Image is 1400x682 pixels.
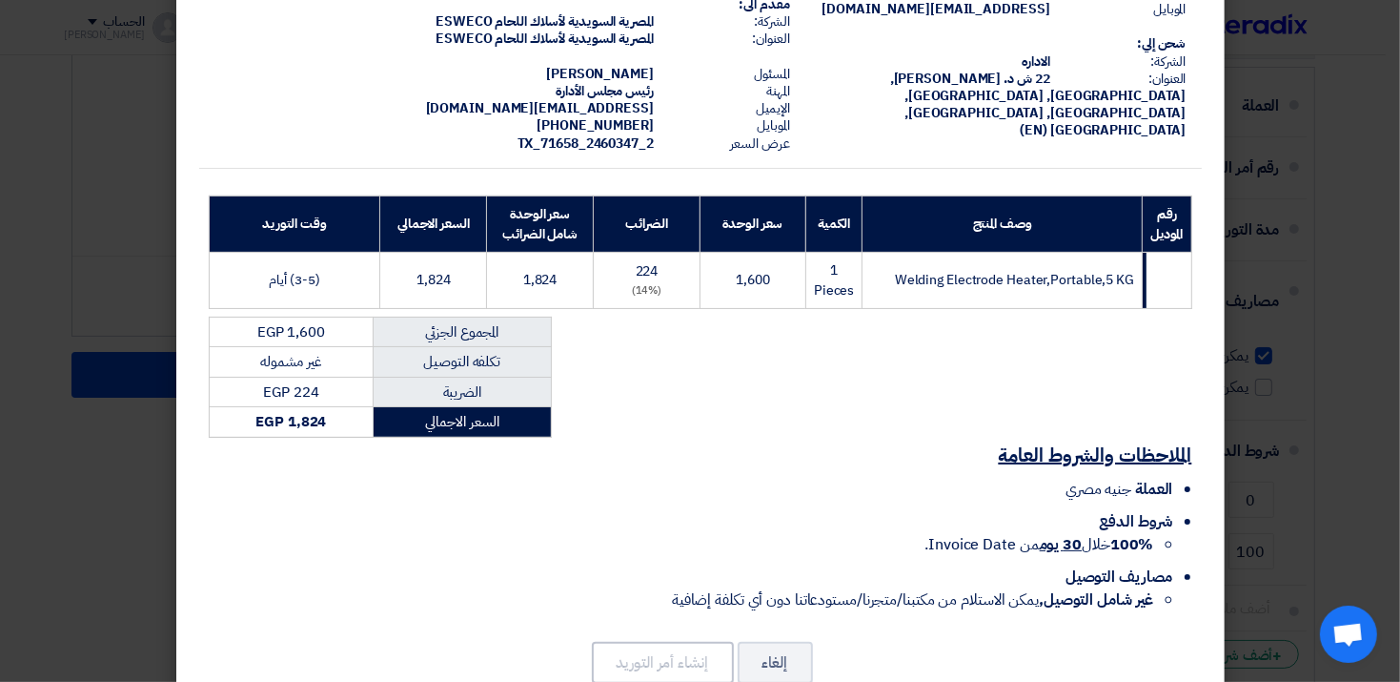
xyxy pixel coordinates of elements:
[416,270,451,290] span: 1,824
[895,270,1134,290] span: Welding Electrode Heater,Portable,5 KG
[374,317,551,347] td: المجموع الجزئي
[209,196,380,252] th: وقت التوريد
[436,29,654,49] span: المصرية السويدية لأسلاك اللحام ESWECO
[374,377,551,407] td: الضريبة
[487,196,594,252] th: سعر الوحدة شامل الضرائب
[426,98,654,118] span: [EMAIL_ADDRESS][DOMAIN_NAME]
[436,11,654,31] span: المصرية السويدية لأسلاك اللحام ESWECO
[1135,478,1172,501] span: العملة
[209,589,1154,611] li: يمكن الاستلام من مكتبنا/متجرنا/مستودعاتنا دون أي تكلفة إضافية
[556,81,653,101] span: رئيس مجلس الأدارة
[1137,33,1186,53] strong: شحن إلي:
[380,196,487,252] th: السعر الاجمالي
[736,270,770,290] span: 1,600
[1040,533,1082,556] u: 30 يوم
[924,533,1153,556] span: خلال من Invoice Date.
[657,83,790,100] span: المهنة
[517,134,654,154] span: TX_71658_2460347_2
[374,347,551,378] td: تكلفه التوصيل
[537,115,654,135] span: [PHONE_NUMBER]
[657,135,790,153] span: عرض السعر
[260,351,321,372] span: غير مشموله
[1065,478,1131,501] span: جنيه مصري
[657,13,790,31] span: الشركة:
[1065,566,1173,589] span: مصاريف التوصيل
[657,66,790,83] span: المسئول
[546,64,654,84] span: [PERSON_NAME]
[657,117,790,134] span: الموبايل
[594,196,700,252] th: الضرائب
[255,411,326,432] strong: EGP 1,824
[657,31,790,48] span: العنوان:
[263,382,318,403] span: EGP 224
[1022,52,1049,72] span: الاداره
[1053,53,1187,71] span: الشركة:
[890,69,1187,141] span: 22 ش د. [PERSON_NAME], [GEOGRAPHIC_DATA], [GEOGRAPHIC_DATA], [GEOGRAPHIC_DATA], [GEOGRAPHIC_DATA]...
[269,270,319,290] span: (3-5) أيام
[523,270,558,290] span: 1,824
[1143,196,1191,252] th: رقم الموديل
[700,196,805,252] th: سعر الوحدة
[636,261,659,281] span: 224
[805,196,862,252] th: الكمية
[601,283,692,300] div: (14%)
[1053,1,1187,18] span: الموبايل
[999,441,1192,469] u: الملاحظات والشروط العامة
[1110,533,1154,556] strong: 100%
[862,196,1143,252] th: وصف المنتج
[1053,71,1187,88] span: العنوان:
[1320,606,1377,663] div: Open chat
[657,100,790,117] span: الإيميل
[209,317,374,347] td: EGP 1,600
[814,260,854,300] span: 1 Pieces
[1039,589,1153,611] strong: غير شامل التوصيل,
[374,407,551,438] td: السعر الاجمالي
[1099,510,1172,533] span: شروط الدفع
